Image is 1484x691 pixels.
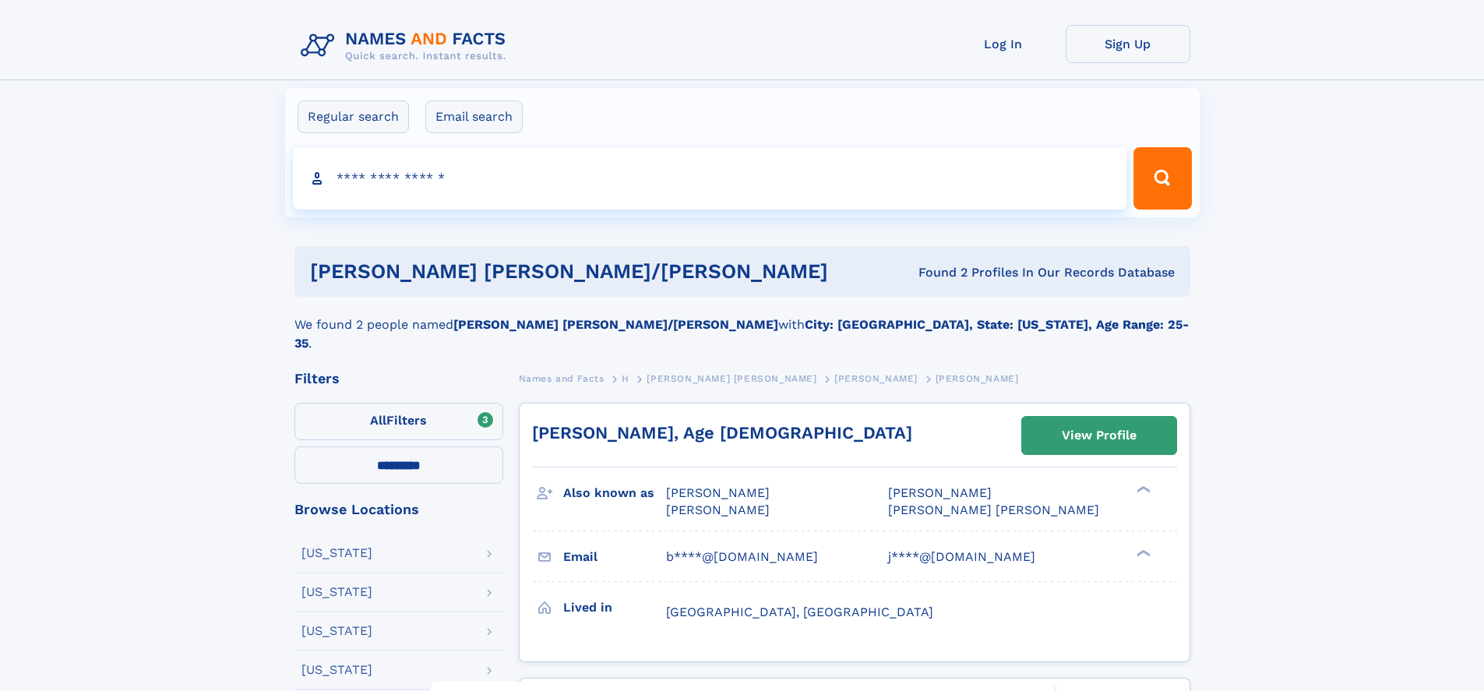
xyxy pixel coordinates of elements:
h3: Lived in [563,594,666,621]
div: View Profile [1062,418,1137,453]
a: Names and Facts [519,368,605,388]
h3: Also known as [563,480,666,506]
span: [PERSON_NAME] [PERSON_NAME] [647,373,816,384]
b: [PERSON_NAME] [PERSON_NAME]/[PERSON_NAME] [453,317,778,332]
div: ❯ [1133,548,1151,558]
label: Filters [294,403,503,440]
span: [PERSON_NAME] [888,485,992,500]
span: All [370,413,386,428]
h1: [PERSON_NAME] [PERSON_NAME]/[PERSON_NAME] [310,262,873,281]
a: Log In [941,25,1066,63]
div: [US_STATE] [301,586,372,598]
div: ❯ [1133,485,1151,495]
div: [US_STATE] [301,664,372,676]
b: City: [GEOGRAPHIC_DATA], State: [US_STATE], Age Range: 25-35 [294,317,1189,351]
span: [PERSON_NAME] [666,502,770,517]
a: [PERSON_NAME], Age [DEMOGRAPHIC_DATA] [532,423,912,442]
label: Regular search [298,100,409,133]
span: [PERSON_NAME] [666,485,770,500]
a: [PERSON_NAME] [PERSON_NAME] [647,368,816,388]
label: Email search [425,100,523,133]
button: Search Button [1133,147,1191,210]
img: Logo Names and Facts [294,25,519,67]
h3: Email [563,544,666,570]
div: [US_STATE] [301,625,372,637]
span: [PERSON_NAME] [834,373,918,384]
span: [PERSON_NAME] [936,373,1019,384]
div: Browse Locations [294,502,503,516]
a: H [622,368,629,388]
span: H [622,373,629,384]
input: search input [293,147,1127,210]
a: [PERSON_NAME] [834,368,918,388]
span: [GEOGRAPHIC_DATA], [GEOGRAPHIC_DATA] [666,605,933,619]
a: View Profile [1022,417,1176,454]
div: [US_STATE] [301,547,372,559]
a: Sign Up [1066,25,1190,63]
div: Found 2 Profiles In Our Records Database [873,264,1175,281]
div: Filters [294,372,503,386]
span: [PERSON_NAME] [PERSON_NAME] [888,502,1099,517]
div: We found 2 people named with . [294,297,1190,353]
